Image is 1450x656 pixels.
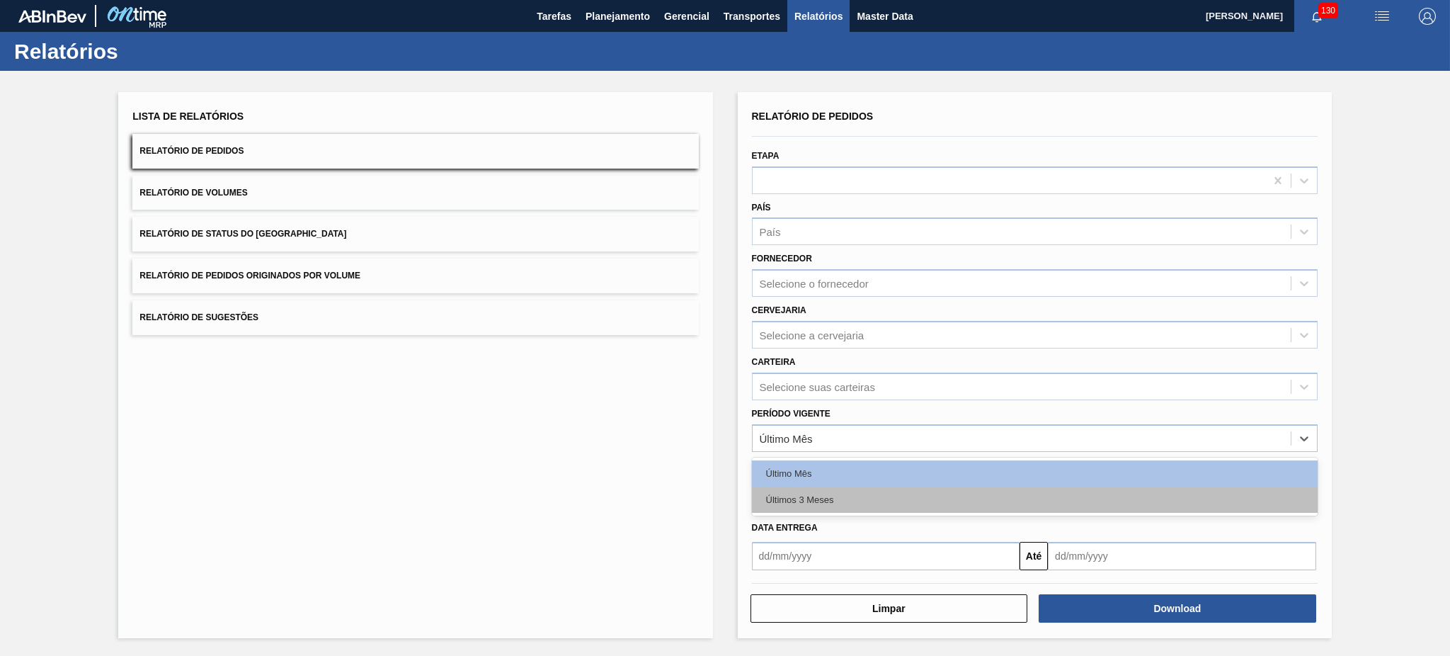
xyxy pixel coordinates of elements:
[760,432,813,444] div: Último Mês
[1048,542,1316,570] input: dd/mm/yyyy
[752,254,812,264] label: Fornecedor
[139,312,258,322] span: Relatório de Sugestões
[139,146,244,156] span: Relatório de Pedidos
[132,259,698,293] button: Relatório de Pedidos Originados por Volume
[752,409,830,419] label: Período Vigente
[752,460,1318,487] div: Último Mês
[139,271,360,281] span: Relatório de Pedidos Originados por Volume
[132,176,698,210] button: Relatório de Volumes
[857,8,913,25] span: Master Data
[1039,594,1316,623] button: Download
[750,594,1028,623] button: Limpar
[752,151,780,161] label: Etapa
[760,329,864,341] div: Selecione a cervejaria
[760,278,869,290] div: Selecione o fornecedor
[1294,6,1340,26] button: Notificações
[752,305,806,315] label: Cervejaria
[132,134,698,169] button: Relatório de Pedidos
[752,487,1318,513] div: Últimos 3 Meses
[139,188,247,198] span: Relatório de Volumes
[1318,3,1338,18] span: 130
[752,111,874,122] span: Relatório de Pedidos
[586,8,650,25] span: Planejamento
[132,300,698,335] button: Relatório de Sugestões
[132,217,698,251] button: Relatório de Status do [GEOGRAPHIC_DATA]
[664,8,709,25] span: Gerencial
[724,8,780,25] span: Transportes
[752,523,818,533] span: Data entrega
[760,226,781,238] div: País
[752,357,796,367] label: Carteira
[1419,8,1436,25] img: Logout
[18,10,86,23] img: TNhmsLtSVTkK8tSr43FrP2fwEKptu5GPRR3wAAAABJRU5ErkJggg==
[132,111,244,122] span: Lista de Relatórios
[760,380,875,392] div: Selecione suas carteiras
[1020,542,1048,570] button: Até
[1374,8,1391,25] img: userActions
[139,229,346,239] span: Relatório de Status do [GEOGRAPHIC_DATA]
[794,8,843,25] span: Relatórios
[752,542,1020,570] input: dd/mm/yyyy
[14,43,266,60] h1: Relatórios
[752,203,771,213] label: País
[537,8,571,25] span: Tarefas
